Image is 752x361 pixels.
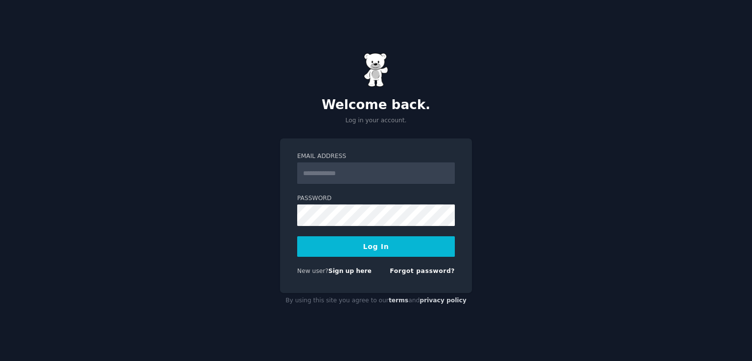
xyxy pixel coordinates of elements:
[280,293,472,309] div: By using this site you agree to our and
[280,97,472,113] h2: Welcome back.
[420,297,467,304] a: privacy policy
[389,297,408,304] a: terms
[297,236,455,257] button: Log In
[297,152,455,161] label: Email Address
[390,268,455,274] a: Forgot password?
[329,268,372,274] a: Sign up here
[280,116,472,125] p: Log in your account.
[297,194,455,203] label: Password
[297,268,329,274] span: New user?
[364,53,388,87] img: Gummy Bear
